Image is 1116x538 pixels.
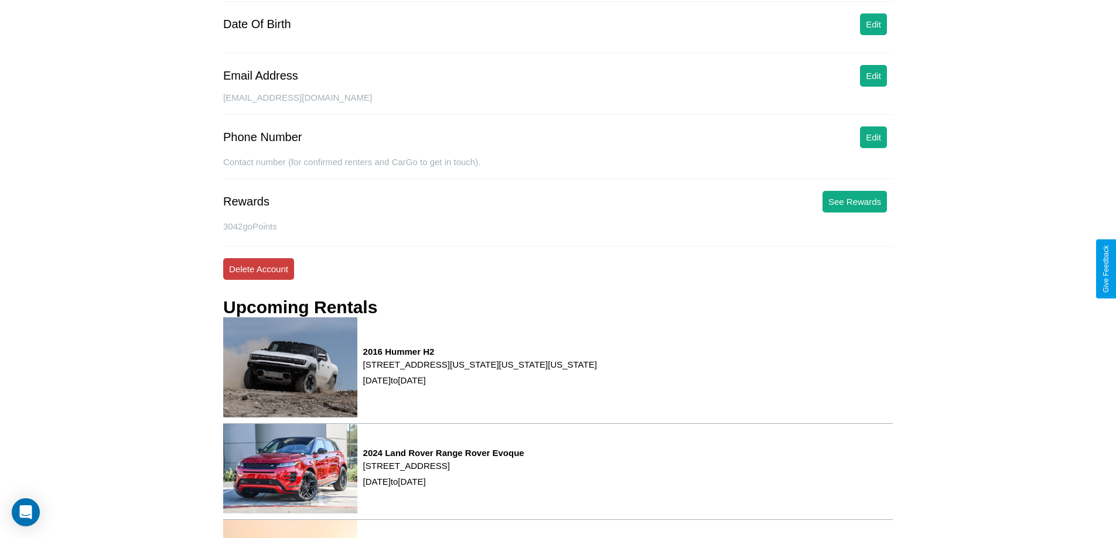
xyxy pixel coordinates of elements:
[223,258,294,280] button: Delete Account
[363,458,524,474] p: [STREET_ADDRESS]
[363,347,597,357] h3: 2016 Hummer H2
[223,424,357,513] img: rental
[223,92,893,115] div: [EMAIL_ADDRESS][DOMAIN_NAME]
[860,13,887,35] button: Edit
[860,65,887,87] button: Edit
[12,498,40,526] div: Open Intercom Messenger
[860,126,887,148] button: Edit
[363,357,597,372] p: [STREET_ADDRESS][US_STATE][US_STATE][US_STATE]
[223,195,269,208] div: Rewards
[223,157,893,179] div: Contact number (for confirmed renters and CarGo to get in touch).
[223,218,893,234] p: 3042 goPoints
[1102,245,1110,293] div: Give Feedback
[363,372,597,388] p: [DATE] to [DATE]
[223,297,377,317] h3: Upcoming Rentals
[223,131,302,144] div: Phone Number
[223,69,298,83] div: Email Address
[363,448,524,458] h3: 2024 Land Rover Range Rover Evoque
[223,317,357,417] img: rental
[223,18,291,31] div: Date Of Birth
[823,191,887,213] button: See Rewards
[363,474,524,489] p: [DATE] to [DATE]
